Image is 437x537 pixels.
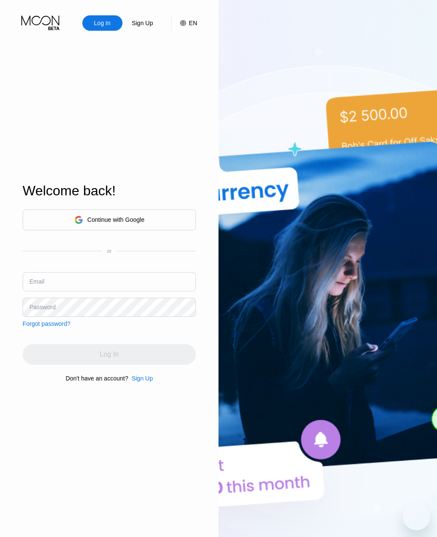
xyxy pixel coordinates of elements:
div: Forgot password? [23,320,70,327]
div: EN [189,20,197,26]
div: Sign Up [122,15,163,31]
div: or [107,248,112,254]
div: Don't have an account? [66,375,128,382]
div: Sign Up [131,375,153,382]
div: Sign Up [128,375,153,382]
div: Password [29,304,55,311]
div: EN [171,15,197,31]
div: Log In [93,19,111,27]
div: Continue with Google [23,209,196,230]
div: Log In [82,15,122,31]
iframe: Button to launch messaging window [403,503,430,530]
div: Email [29,278,44,285]
div: Continue with Google [87,216,145,223]
div: Sign Up [131,19,154,27]
div: Welcome back! [23,183,196,199]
